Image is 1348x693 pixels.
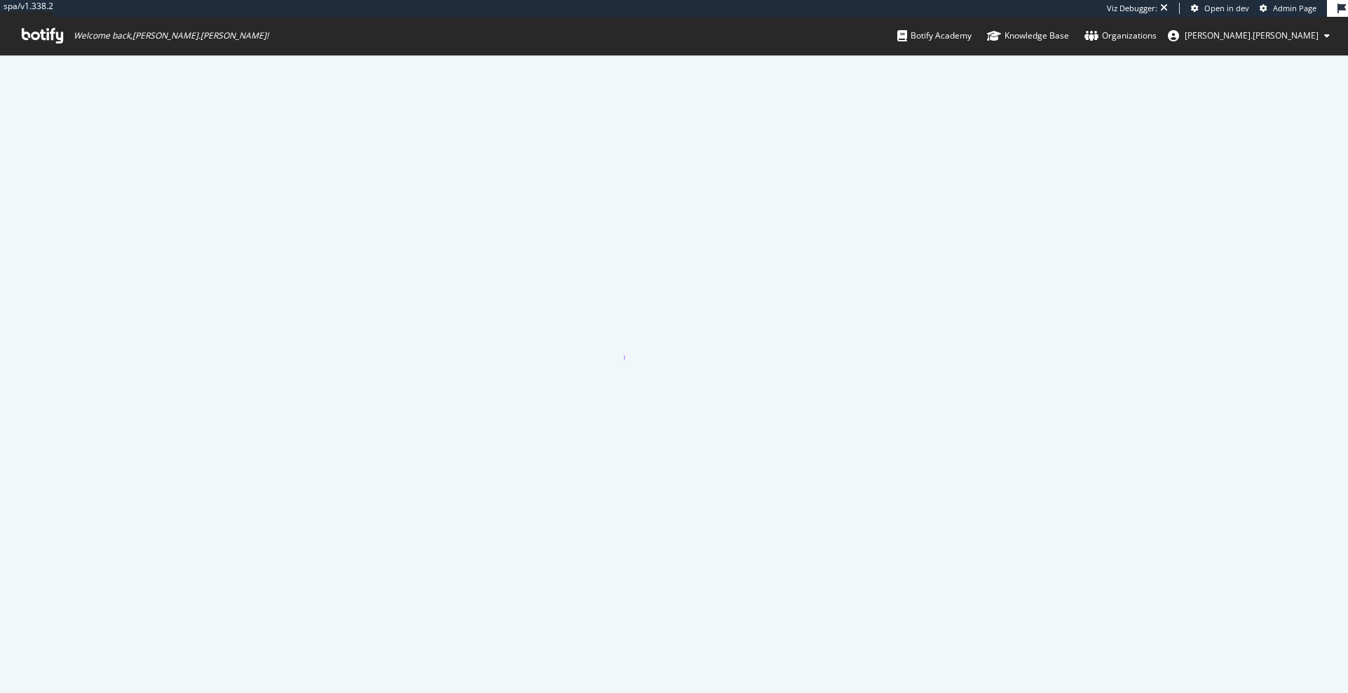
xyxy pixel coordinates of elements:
span: Open in dev [1204,3,1249,13]
a: Botify Academy [897,17,972,55]
span: Admin Page [1273,3,1316,13]
button: [PERSON_NAME].[PERSON_NAME] [1157,25,1341,47]
a: Organizations [1084,17,1157,55]
a: Knowledge Base [987,17,1069,55]
div: Knowledge Base [987,29,1069,43]
div: Organizations [1084,29,1157,43]
span: ryan.flanagan [1185,29,1319,41]
div: Viz Debugger: [1107,3,1157,14]
a: Open in dev [1191,3,1249,14]
a: Admin Page [1260,3,1316,14]
div: Botify Academy [897,29,972,43]
span: Welcome back, [PERSON_NAME].[PERSON_NAME] ! [74,30,268,41]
